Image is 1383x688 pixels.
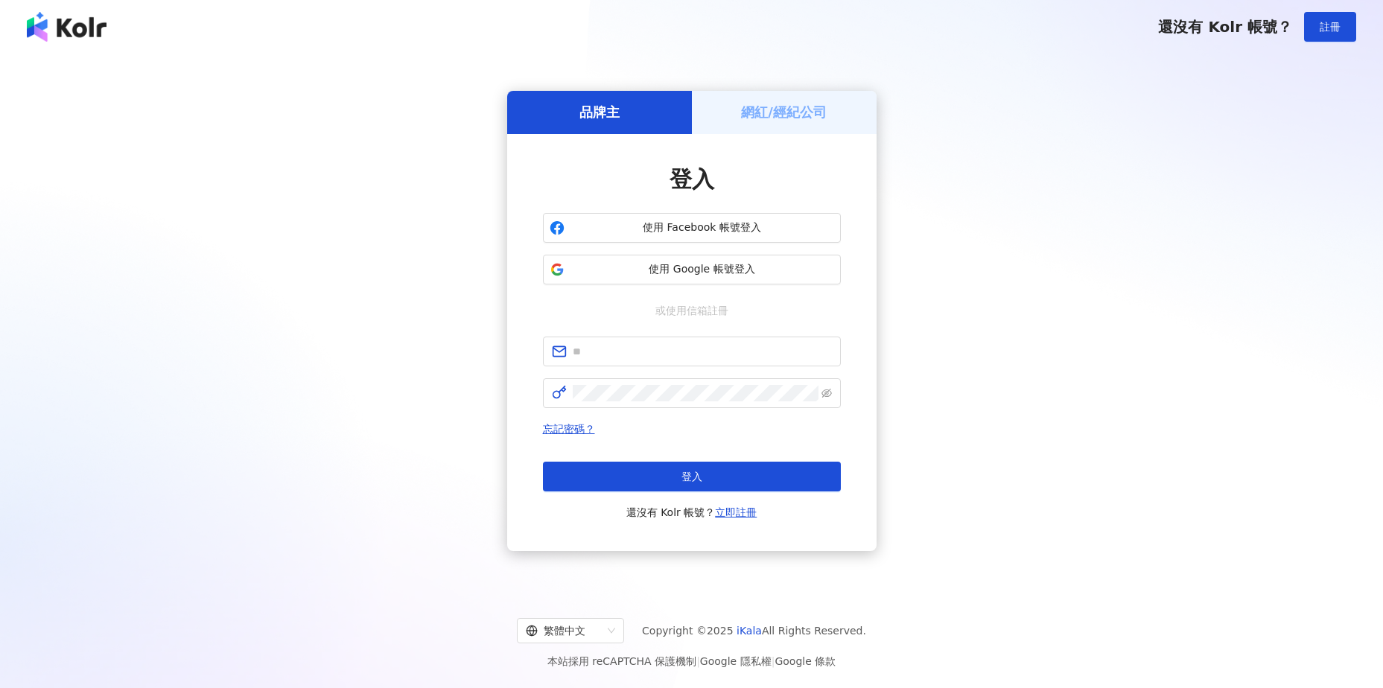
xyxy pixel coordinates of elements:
[741,103,827,121] h5: 網紅/經紀公司
[1304,12,1356,42] button: 註冊
[547,652,836,670] span: 本站採用 reCAPTCHA 保護機制
[821,388,832,398] span: eye-invisible
[579,103,620,121] h5: 品牌主
[700,655,772,667] a: Google 隱私權
[27,12,106,42] img: logo
[681,471,702,482] span: 登入
[543,462,841,491] button: 登入
[715,506,757,518] a: 立即註冊
[526,619,602,643] div: 繁體中文
[543,213,841,243] button: 使用 Facebook 帳號登入
[626,503,757,521] span: 還沒有 Kolr 帳號？
[737,625,762,637] a: iKala
[1320,21,1341,33] span: 註冊
[775,655,836,667] a: Google 條款
[642,622,866,640] span: Copyright © 2025 All Rights Reserved.
[543,255,841,284] button: 使用 Google 帳號登入
[570,220,834,235] span: 使用 Facebook 帳號登入
[570,262,834,277] span: 使用 Google 帳號登入
[1158,18,1292,36] span: 還沒有 Kolr 帳號？
[696,655,700,667] span: |
[645,302,739,319] span: 或使用信箱註冊
[772,655,775,667] span: |
[670,166,714,192] span: 登入
[543,423,595,435] a: 忘記密碼？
